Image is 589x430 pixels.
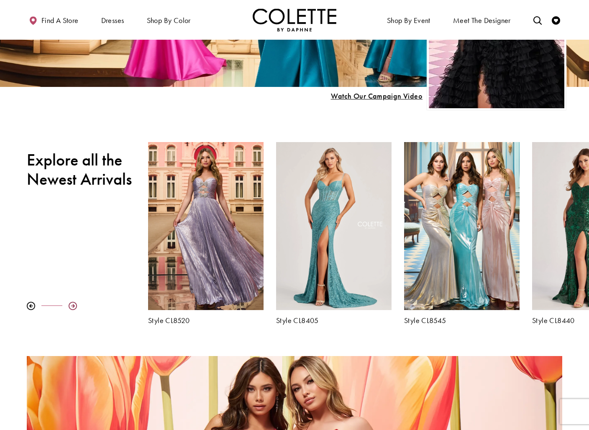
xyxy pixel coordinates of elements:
[253,8,336,31] img: Colette by Daphne
[451,8,513,31] a: Meet the designer
[276,316,392,325] a: Style CL8405
[550,8,562,31] a: Check Wishlist
[41,16,79,25] span: Find a store
[453,16,511,25] span: Meet the designer
[385,8,433,31] span: Shop By Event
[253,8,336,31] a: Visit Home Page
[148,316,264,325] a: Style CL8520
[276,142,392,310] a: Visit Colette by Daphne Style No. CL8405 Page
[101,16,124,25] span: Dresses
[142,136,270,331] div: Colette by Daphne Style No. CL8520
[270,136,398,331] div: Colette by Daphne Style No. CL8405
[99,8,126,31] span: Dresses
[531,8,544,31] a: Toggle search
[148,142,264,310] a: Visit Colette by Daphne Style No. CL8520 Page
[27,8,80,31] a: Find a store
[330,92,423,100] span: Play Slide #15 Video
[147,16,191,25] span: Shop by color
[145,8,193,31] span: Shop by color
[398,136,526,331] div: Colette by Daphne Style No. CL8545
[404,142,520,310] a: Visit Colette by Daphne Style No. CL8545 Page
[27,150,136,189] h2: Explore all the Newest Arrivals
[404,316,520,325] a: Style CL8545
[387,16,430,25] span: Shop By Event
